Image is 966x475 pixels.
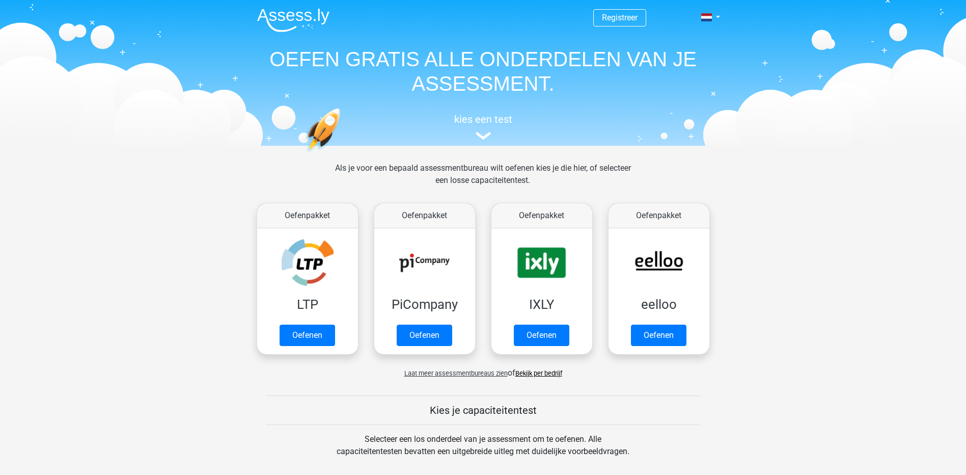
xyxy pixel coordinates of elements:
[327,433,639,470] div: Selecteer een los onderdeel van je assessment om te oefenen. Alle capaciteitentesten bevatten een...
[515,370,562,377] a: Bekijk per bedrijf
[514,325,569,346] a: Oefenen
[249,359,717,379] div: of
[305,108,380,200] img: oefenen
[631,325,686,346] a: Oefenen
[397,325,452,346] a: Oefenen
[404,370,508,377] span: Laat meer assessmentbureaus zien
[249,47,717,96] h1: OEFEN GRATIS ALLE ONDERDELEN VAN JE ASSESSMENT.
[476,132,491,140] img: assessment
[257,8,329,32] img: Assessly
[602,13,638,22] a: Registreer
[266,404,701,416] h5: Kies je capaciteitentest
[249,113,717,140] a: kies een test
[280,325,335,346] a: Oefenen
[249,113,717,125] h5: kies een test
[327,162,639,199] div: Als je voor een bepaald assessmentbureau wilt oefenen kies je die hier, of selecteer een losse ca...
